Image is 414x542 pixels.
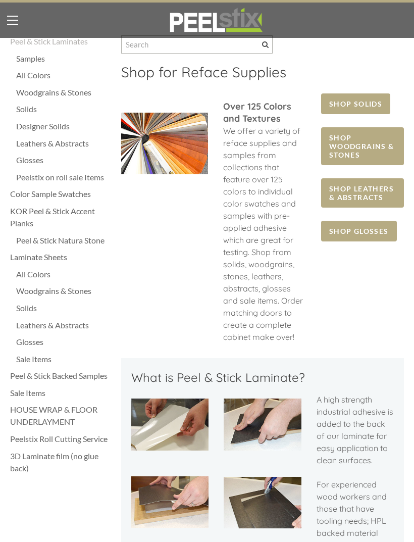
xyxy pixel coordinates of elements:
[16,120,111,132] a: Designer Solids
[16,336,111,348] a: Glosses
[131,476,209,528] img: Picture
[16,268,111,280] a: All Colors
[16,69,111,81] a: All Colors
[16,353,111,365] a: Sale Items
[10,404,111,428] a: HOUSE WRAP & FLOOR UNDERLAYMENT
[321,178,404,208] a: SHOP LEATHERS & ABSTRACTS
[321,127,404,165] a: SHOP WOODGRAINS & STONES
[16,285,111,297] a: Woodgrains & Stones
[16,103,111,115] a: Solids
[10,387,111,399] a: Sale Items
[16,137,111,150] a: Leathers & Abstracts
[16,234,111,247] a: Peel & Stick Natura Stone
[16,53,111,65] a: Samples
[223,126,303,342] span: We offer a variety of reface supplies and samples from collections that feature over 125 colors t...
[10,433,111,445] a: Peelstix Roll Cutting Service
[121,35,273,54] input: Search
[167,8,265,33] img: REFACE SUPPLIES
[223,101,291,124] font: ​Over 125 Colors and Textures
[224,399,301,450] img: Picture
[16,302,111,314] a: Solids
[16,171,111,183] a: Peelstix on roll sale Items
[10,370,111,382] a: Peel & Stick Backed Samples
[321,93,390,114] a: SHOP SOLIDS
[10,35,111,47] a: Peel & Stick Laminates
[131,370,305,385] font: What is Peel & Stick Laminate?
[10,188,111,200] a: Color Sample Swatches
[131,399,209,450] img: Picture
[16,154,111,166] a: Glosses
[16,86,111,98] a: Woodgrains & Stones
[321,221,397,241] a: SHOP GLOSSES
[224,477,301,529] img: Picture
[121,113,208,174] img: Picture
[10,450,111,474] a: 3D Laminate film (no glue back)
[121,64,404,88] h2: ​Shop for Reface Supplies
[262,41,269,48] span: Search
[16,319,111,331] a: Leathers & Abstracts
[10,205,111,229] a: KOR Peel & Stick Accent Planks
[10,251,111,263] a: Laminate Sheets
